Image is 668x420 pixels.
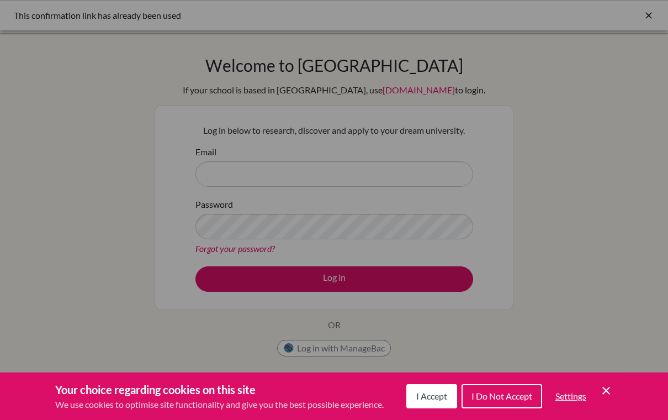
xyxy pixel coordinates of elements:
button: Save and close [600,384,613,397]
h3: Your choice regarding cookies on this site [55,381,384,398]
button: I Accept [406,384,457,408]
span: Settings [555,391,586,401]
p: We use cookies to optimise site functionality and give you the best possible experience. [55,398,384,411]
button: I Do Not Accept [462,384,542,408]
span: I Accept [416,391,447,401]
span: I Do Not Accept [471,391,532,401]
button: Settings [547,385,595,407]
